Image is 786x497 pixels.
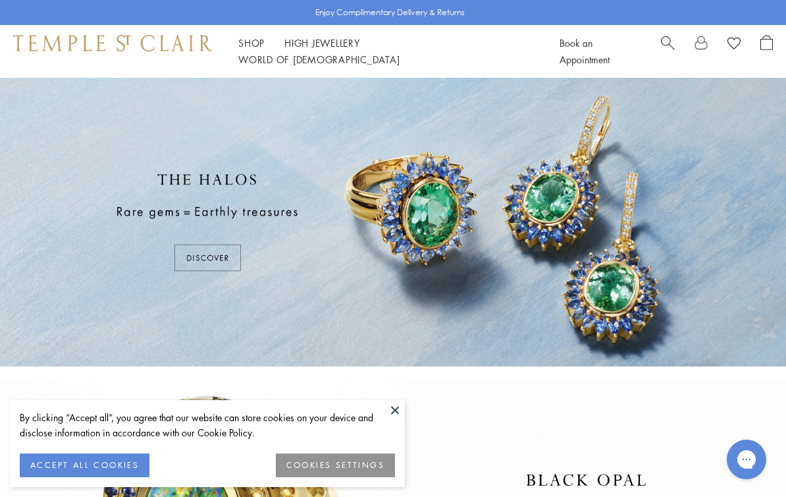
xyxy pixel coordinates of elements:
[661,35,675,68] a: Search
[20,410,395,440] div: By clicking “Accept all”, you agree that our website can store cookies on your device and disclos...
[13,35,212,51] img: Temple St. Clair
[238,53,400,66] a: World of [DEMOGRAPHIC_DATA]World of [DEMOGRAPHIC_DATA]
[315,6,465,19] p: Enjoy Complimentary Delivery & Returns
[284,36,360,49] a: High JewelleryHigh Jewellery
[727,35,741,55] a: View Wishlist
[238,36,265,49] a: ShopShop
[720,435,773,484] iframe: Gorgias live chat messenger
[760,35,773,68] a: Open Shopping Bag
[20,453,149,477] button: ACCEPT ALL COOKIES
[238,35,530,68] nav: Main navigation
[276,453,395,477] button: COOKIES SETTINGS
[560,36,610,66] a: Book an Appointment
